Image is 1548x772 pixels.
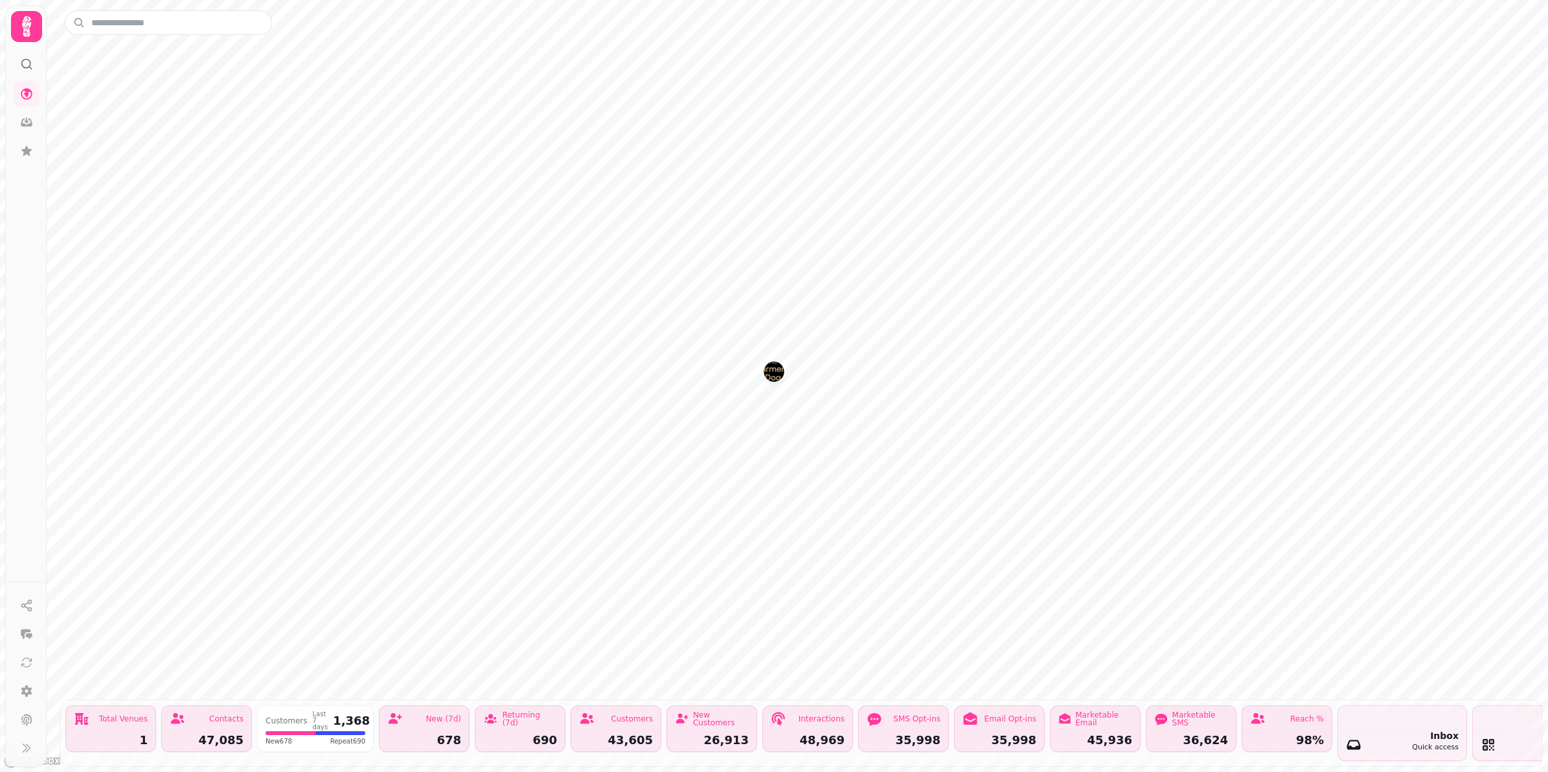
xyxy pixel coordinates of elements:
[1154,734,1228,746] div: 36,624
[266,736,292,746] span: New 678
[962,734,1036,746] div: 35,998
[1337,705,1467,761] button: InboxQuick access
[209,715,244,723] div: Contacts
[170,734,244,746] div: 47,085
[893,715,940,723] div: SMS Opt-ins
[693,711,749,727] div: New Customers
[771,734,845,746] div: 48,969
[313,711,328,731] div: Last 7 days
[1058,734,1132,746] div: 45,936
[483,734,557,746] div: 690
[1075,711,1132,727] div: Marketable Email
[502,711,557,727] div: Returning (7d)
[1172,711,1228,727] div: Marketable SMS
[764,361,784,386] div: Map marker
[426,715,461,723] div: New (7d)
[266,717,308,725] div: Customers
[611,715,653,723] div: Customers
[579,734,653,746] div: 43,605
[799,715,845,723] div: Interactions
[1412,729,1459,742] div: Inbox
[764,361,784,382] button: The Farmers Dog
[333,715,370,727] div: 1,368
[1250,734,1324,746] div: 98%
[985,715,1036,723] div: Email Opt-ins
[675,734,749,746] div: 26,913
[387,734,461,746] div: 678
[74,734,148,746] div: 1
[1290,715,1324,723] div: Reach %
[330,736,365,746] span: Repeat 690
[867,734,940,746] div: 35,998
[4,753,61,768] a: Mapbox logo
[1412,742,1459,753] div: Quick access
[99,715,148,723] div: Total Venues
